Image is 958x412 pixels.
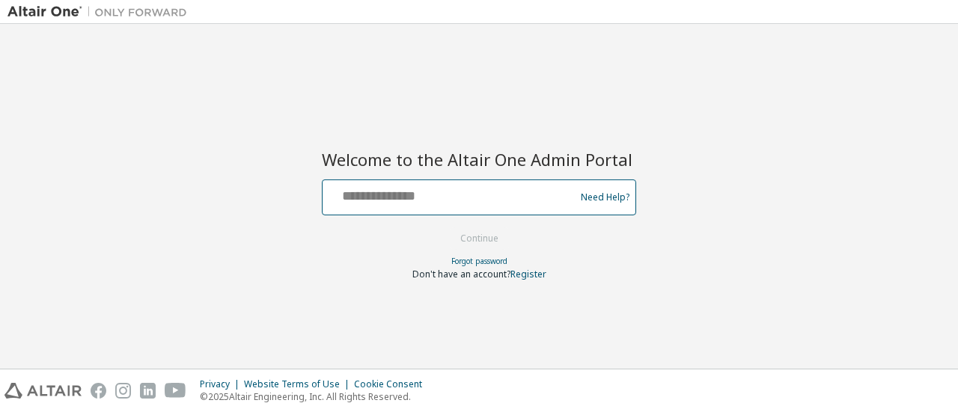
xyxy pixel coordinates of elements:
[140,383,156,399] img: linkedin.svg
[200,378,244,390] div: Privacy
[581,197,629,197] a: Need Help?
[322,149,636,170] h2: Welcome to the Altair One Admin Portal
[451,256,507,266] a: Forgot password
[354,378,431,390] div: Cookie Consent
[165,383,186,399] img: youtube.svg
[91,383,106,399] img: facebook.svg
[4,383,82,399] img: altair_logo.svg
[244,378,354,390] div: Website Terms of Use
[200,390,431,403] p: © 2025 Altair Engineering, Inc. All Rights Reserved.
[412,268,510,280] span: Don't have an account?
[115,383,131,399] img: instagram.svg
[7,4,195,19] img: Altair One
[510,268,546,280] a: Register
